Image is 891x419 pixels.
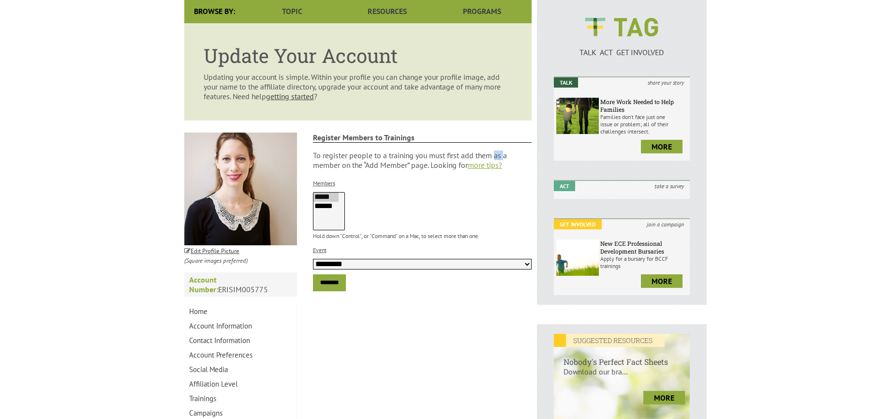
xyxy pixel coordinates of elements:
strong: Account Number: [189,275,218,294]
a: Edit Profile Picture [184,245,239,255]
a: Social Media [184,362,297,377]
label: Event [313,246,327,254]
i: join a campaign [641,219,690,229]
strong: Register Members to Trainings [313,133,532,143]
em: Get Involved [554,219,602,229]
h1: Update Your Account [204,43,512,68]
img: BCCF's TAG Logo [578,9,665,45]
em: SUGGESTED RESOURCES [554,334,665,347]
a: Home [184,304,297,319]
a: Account Information [184,319,297,333]
h6: Nobody's Perfect Fact Sheets [554,347,690,367]
article: Updating your account is simple. Within your profile you can change your profile image, add your ... [184,23,532,120]
a: more tips? [468,160,502,170]
p: ERISIM005775 [184,272,297,297]
i: (Square images preferred) [184,256,248,265]
small: Edit Profile Picture [184,247,239,255]
i: take a survey [649,181,690,191]
p: TALK ACT GET INVOLVED [554,47,690,57]
h6: More Work Needed to Help Families [600,98,687,113]
a: more [643,391,685,404]
em: Act [554,181,575,191]
p: Families don’t face just one issue or problem; all of their challenges intersect. [600,113,687,135]
a: Trainings [184,391,297,406]
p: Apply for a bursary for BCCF trainings [600,255,687,269]
img: 6655d79fbbc37d8e3f9b8d1d3e09235e.jpg [184,133,297,245]
p: Hold down "Control", or "Command" on a Mac, to select more than one. [313,232,532,239]
em: Talk [554,77,578,88]
p: Download our bra... [554,367,690,386]
a: TALK ACT GET INVOLVED [554,38,690,57]
a: more [641,274,683,288]
a: more [641,140,683,153]
a: Contact Information [184,333,297,348]
a: getting started [266,91,314,101]
i: share your story [642,77,690,88]
p: To register people to a training you must first add them as a member on the “Add Member” page. Lo... [313,150,532,170]
h6: New ECE Professional Development Bursaries [600,239,687,255]
a: Account Preferences [184,348,297,362]
label: Members [313,180,335,187]
a: Affiliation Level [184,377,297,391]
